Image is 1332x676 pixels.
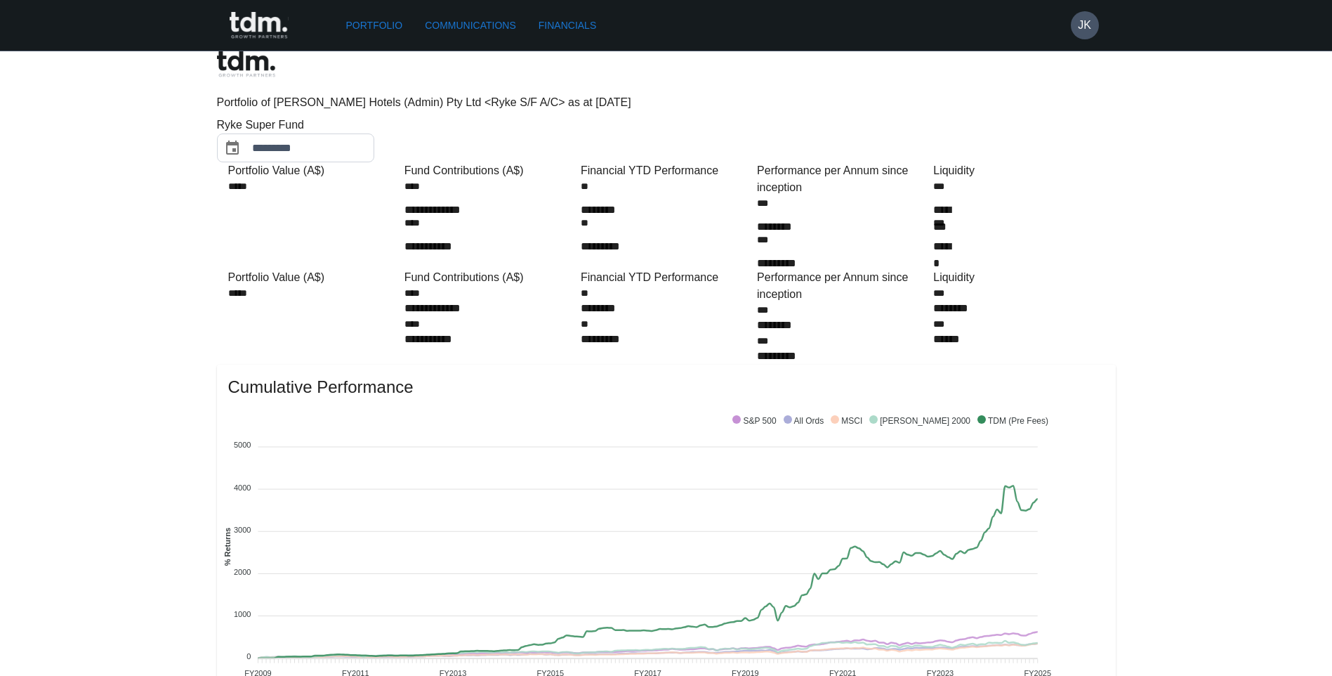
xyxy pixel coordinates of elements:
[234,610,251,618] tspan: 1000
[419,13,522,39] a: Communications
[757,269,928,303] div: Performance per Annum since inception
[228,376,1104,398] span: Cumulative Performance
[977,416,1048,426] span: TDM (Pre Fees)
[933,162,1104,179] div: Liquidity
[757,162,928,196] div: Performance per Annum since inception
[1078,17,1091,34] h6: JK
[234,568,251,576] tspan: 2000
[217,94,1116,111] p: Portfolio of [PERSON_NAME] Hotels (Admin) Pty Ltd <Ryke S/F A/C> as at [DATE]
[404,269,575,286] div: Fund Contributions (A$)
[234,526,251,534] tspan: 3000
[831,416,862,426] span: MSCI
[234,483,251,492] tspan: 4000
[869,416,970,426] span: [PERSON_NAME] 2000
[933,269,1104,286] div: Liquidity
[246,652,251,661] tspan: 0
[234,441,251,450] tspan: 5000
[228,269,399,286] div: Portfolio Value (A$)
[223,528,231,566] text: % Returns
[533,13,602,39] a: Financials
[1071,11,1099,39] button: JK
[217,117,428,134] div: Ryke Super Fund
[581,162,751,179] div: Financial YTD Performance
[732,416,776,426] span: S&P 500
[784,416,824,426] span: All Ords
[228,162,399,179] div: Portfolio Value (A$)
[581,269,751,286] div: Financial YTD Performance
[404,162,575,179] div: Fund Contributions (A$)
[218,134,246,162] button: Choose date, selected date is Jul 31, 2025
[341,13,409,39] a: Portfolio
